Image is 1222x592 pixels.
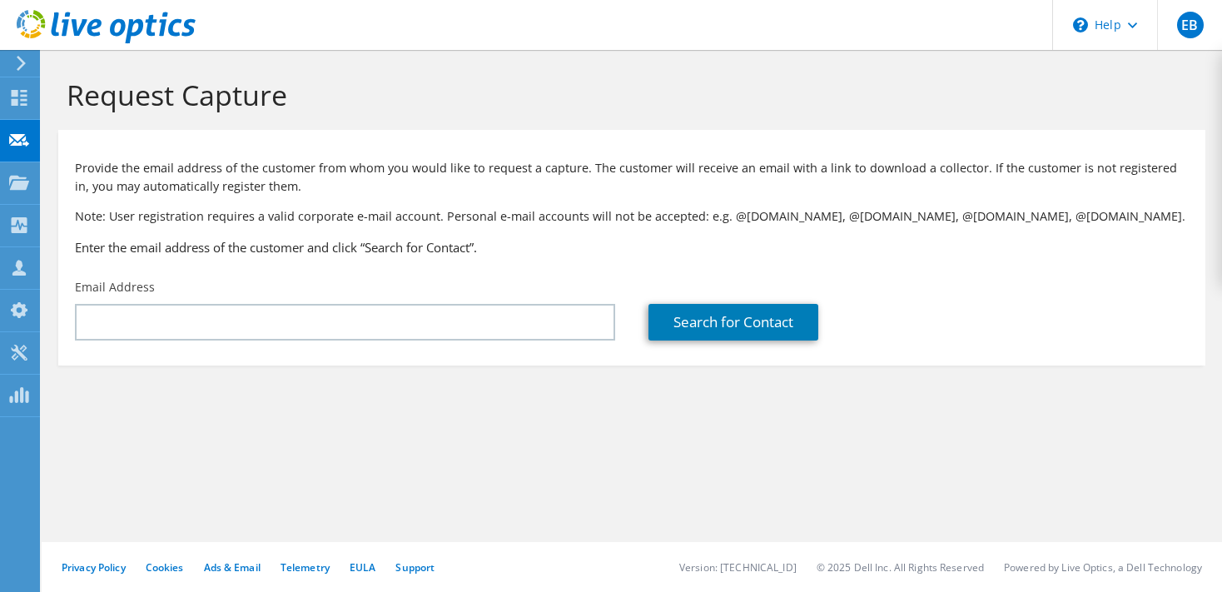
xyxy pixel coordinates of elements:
[1177,12,1204,38] span: EB
[62,560,126,575] a: Privacy Policy
[75,279,155,296] label: Email Address
[75,238,1189,256] h3: Enter the email address of the customer and click “Search for Contact”.
[146,560,184,575] a: Cookies
[1073,17,1088,32] svg: \n
[817,560,984,575] li: © 2025 Dell Inc. All Rights Reserved
[648,304,818,341] a: Search for Contact
[679,560,797,575] li: Version: [TECHNICAL_ID]
[204,560,261,575] a: Ads & Email
[395,560,435,575] a: Support
[1004,560,1202,575] li: Powered by Live Optics, a Dell Technology
[281,560,330,575] a: Telemetry
[75,207,1189,226] p: Note: User registration requires a valid corporate e-mail account. Personal e-mail accounts will ...
[67,77,1189,112] h1: Request Capture
[75,159,1189,196] p: Provide the email address of the customer from whom you would like to request a capture. The cust...
[350,560,375,575] a: EULA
